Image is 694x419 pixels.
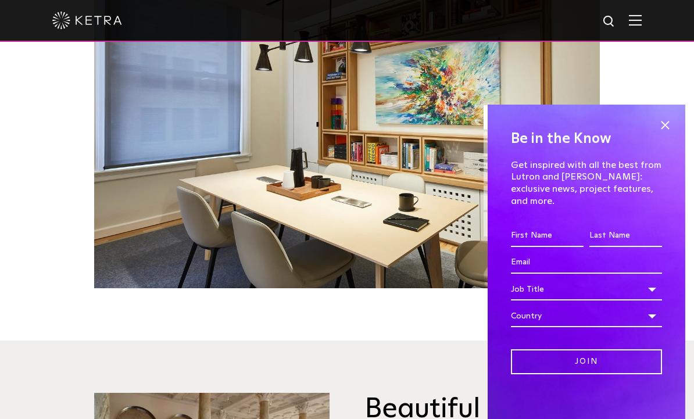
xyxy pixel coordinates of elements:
[511,252,662,274] input: Email
[511,128,662,150] h4: Be in the Know
[629,15,642,26] img: Hamburger%20Nav.svg
[602,15,617,29] img: search icon
[484,212,600,237] div: Next Room
[511,159,662,207] p: Get inspired with all the best from Lutron and [PERSON_NAME]: exclusive news, project features, a...
[511,349,662,374] input: Join
[511,278,662,300] div: Job Title
[589,225,662,247] input: Last Name
[511,305,662,327] div: Country
[511,225,584,247] input: First Name
[52,12,122,29] img: ketra-logo-2019-white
